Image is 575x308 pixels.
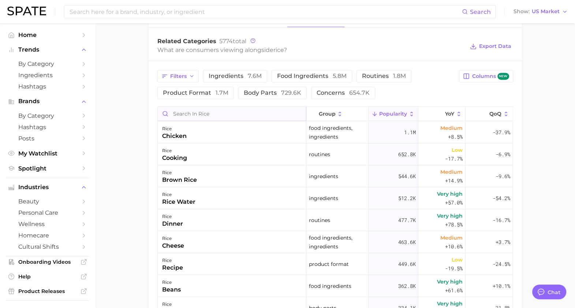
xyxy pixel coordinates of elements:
[379,111,407,117] span: Popularity
[440,168,463,176] span: Medium
[466,107,512,121] button: QoQ
[162,132,187,140] div: chicken
[317,90,370,96] span: concerns
[6,133,89,144] a: Posts
[472,73,509,80] span: Columns
[489,111,501,117] span: QoQ
[362,73,406,79] span: routines
[309,124,366,141] span: food ingredients, ingredients
[18,72,77,79] span: Ingredients
[158,143,513,165] button: ricecookingroutines652.8kLow-17.7%-6.9%
[18,135,77,142] span: Posts
[170,73,187,79] span: Filters
[158,231,513,253] button: ricecheesefood ingredients, ingredients463.6kMedium+10.6%+3.7%
[418,107,466,121] button: YoY
[158,107,306,121] input: Search in rice
[18,46,77,53] span: Trends
[157,38,216,45] span: Related Categories
[452,255,463,264] span: Low
[445,176,463,185] span: +14.9%
[6,58,89,70] a: by Category
[18,273,77,280] span: Help
[393,72,406,79] span: 1.8m
[219,38,233,45] span: 5774
[333,72,347,79] span: 5.8m
[18,209,77,216] span: personal care
[158,187,513,209] button: ricerice wateringredients512.2kVery high+57.0%-54.2%
[18,98,77,105] span: Brands
[244,90,301,96] span: body parts
[492,216,510,225] span: -16.7%
[248,72,262,79] span: 7.6m
[18,31,77,38] span: Home
[532,10,560,14] span: US Market
[437,299,463,308] span: Very high
[162,263,183,272] div: recipe
[162,168,197,177] div: rice
[18,165,77,172] span: Spotlight
[6,182,89,193] button: Industries
[7,7,46,15] img: SPATE
[18,243,77,250] span: cultural shifts
[162,234,184,243] div: rice
[158,275,513,297] button: ricebeansfood ingredients362.8kVery high+61.6%+10.1%
[162,212,183,221] div: rice
[158,165,513,187] button: ricebrown riceingredients544.6kMedium+14.9%-9.6%
[404,128,415,137] span: 1.1m
[6,163,89,174] a: Spotlight
[514,10,530,14] span: Show
[6,218,89,230] a: wellness
[497,73,509,80] span: new
[309,282,351,290] span: food ingredients
[309,194,338,203] span: ingredients
[495,238,510,247] span: +3.7%
[437,277,463,286] span: Very high
[479,43,511,49] span: Export Data
[162,146,187,155] div: rice
[440,233,463,242] span: Medium
[6,271,89,282] a: Help
[445,264,463,273] span: -19.5%
[452,146,463,154] span: Low
[18,221,77,228] span: wellness
[398,216,415,225] span: 477.7k
[398,260,415,268] span: 449.6k
[309,260,349,268] span: product format
[437,189,463,198] span: Very high
[445,111,454,117] span: YoY
[468,41,513,52] button: Export Data
[309,233,366,251] span: food ingredients, ingredients
[492,260,510,268] span: -24.5%
[440,124,463,132] span: Medium
[18,124,77,131] span: Hashtags
[6,110,89,121] a: by Category
[6,230,89,241] a: homecare
[512,7,570,16] button: ShowUS Market
[163,90,228,96] span: product format
[492,282,510,290] span: +10.1%
[306,107,369,121] button: group
[398,194,415,203] span: 512.2k
[277,73,347,79] span: food ingredients
[445,154,463,163] span: -17.7%
[6,96,89,107] button: Brands
[219,38,246,45] span: total
[492,194,510,203] span: -54.2%
[157,45,465,55] div: What are consumers viewing alongside ?
[209,73,262,79] span: ingredients
[470,8,491,15] span: Search
[162,190,195,199] div: rice
[309,216,330,225] span: routines
[216,89,228,96] span: 1.7m
[273,46,284,53] span: rice
[162,278,181,287] div: rice
[369,107,418,121] button: Popularity
[495,150,510,159] span: -6.9%
[6,286,89,297] a: Product Releases
[158,121,513,143] button: ricechickenfood ingredients, ingredients1.1mMedium+8.5%-37.9%
[18,259,77,265] span: Onboarding Videos
[6,256,89,267] a: Onboarding Videos
[445,220,463,229] span: +78.5%
[162,219,183,228] div: dinner
[349,89,370,96] span: 654.7k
